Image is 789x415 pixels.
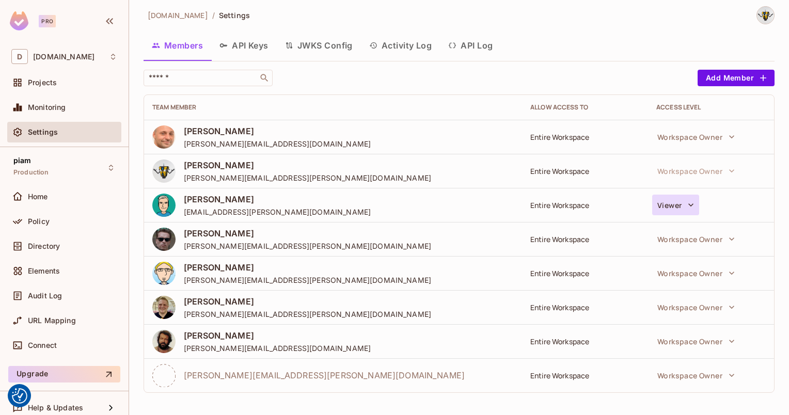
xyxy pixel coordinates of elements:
[361,33,440,58] button: Activity Log
[184,296,431,307] span: [PERSON_NAME]
[39,15,56,27] div: Pro
[652,195,699,215] button: Viewer
[12,388,27,404] button: Consent Preferences
[148,10,208,20] span: [DOMAIN_NAME]
[152,228,176,251] img: 124824193
[184,343,371,353] span: [PERSON_NAME][EMAIL_ADDRESS][DOMAIN_NAME]
[13,156,31,165] span: piam
[184,159,431,171] span: [PERSON_NAME]
[652,297,740,317] button: Workspace Owner
[184,173,431,183] span: [PERSON_NAME][EMAIL_ADDRESS][PERSON_NAME][DOMAIN_NAME]
[530,268,640,278] div: Entire Workspace
[277,33,361,58] button: JWKS Config
[212,10,215,20] li: /
[152,125,176,149] img: 124826944
[28,217,50,226] span: Policy
[184,330,371,341] span: [PERSON_NAME]
[28,193,48,201] span: Home
[28,341,57,349] span: Connect
[530,103,640,111] div: Allow Access to
[757,7,774,24] img: Hartmann, Patrick
[184,125,371,137] span: [PERSON_NAME]
[219,10,250,20] span: Settings
[656,103,766,111] div: Access Level
[144,33,211,58] button: Members
[28,103,66,111] span: Monitoring
[530,371,640,380] div: Entire Workspace
[652,331,740,352] button: Workspace Owner
[28,242,60,250] span: Directory
[530,337,640,346] div: Entire Workspace
[530,166,640,176] div: Entire Workspace
[152,330,176,353] img: 124824514
[530,132,640,142] div: Entire Workspace
[440,33,501,58] button: API Log
[33,53,94,61] span: Workspace: datev.de
[152,262,176,285] img: 124824509
[184,262,431,273] span: [PERSON_NAME]
[28,404,83,412] span: Help & Updates
[152,194,176,217] img: 124826819
[184,275,431,285] span: [PERSON_NAME][EMAIL_ADDRESS][PERSON_NAME][DOMAIN_NAME]
[152,103,514,111] div: Team Member
[652,126,740,147] button: Workspace Owner
[184,139,371,149] span: [PERSON_NAME][EMAIL_ADDRESS][DOMAIN_NAME]
[652,263,740,283] button: Workspace Owner
[652,229,740,249] button: Workspace Owner
[530,234,640,244] div: Entire Workspace
[184,228,431,239] span: [PERSON_NAME]
[28,128,58,136] span: Settings
[152,159,176,183] img: 124831691
[28,267,60,275] span: Elements
[184,207,371,217] span: [EMAIL_ADDRESS][PERSON_NAME][DOMAIN_NAME]
[184,309,431,319] span: [PERSON_NAME][EMAIL_ADDRESS][PERSON_NAME][DOMAIN_NAME]
[184,241,431,251] span: [PERSON_NAME][EMAIL_ADDRESS][PERSON_NAME][DOMAIN_NAME]
[184,194,371,205] span: [PERSON_NAME]
[8,366,120,382] button: Upgrade
[13,168,49,177] span: Production
[184,370,465,381] span: [PERSON_NAME][EMAIL_ADDRESS][PERSON_NAME][DOMAIN_NAME]
[28,292,62,300] span: Audit Log
[10,11,28,30] img: SReyMgAAAABJRU5ErkJggg==
[652,161,740,181] button: Workspace Owner
[12,388,27,404] img: Revisit consent button
[28,316,76,325] span: URL Mapping
[211,33,277,58] button: API Keys
[530,302,640,312] div: Entire Workspace
[652,365,740,386] button: Workspace Owner
[698,70,775,86] button: Add Member
[28,78,57,87] span: Projects
[530,200,640,210] div: Entire Workspace
[152,296,176,319] img: 201942294
[11,49,28,64] span: D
